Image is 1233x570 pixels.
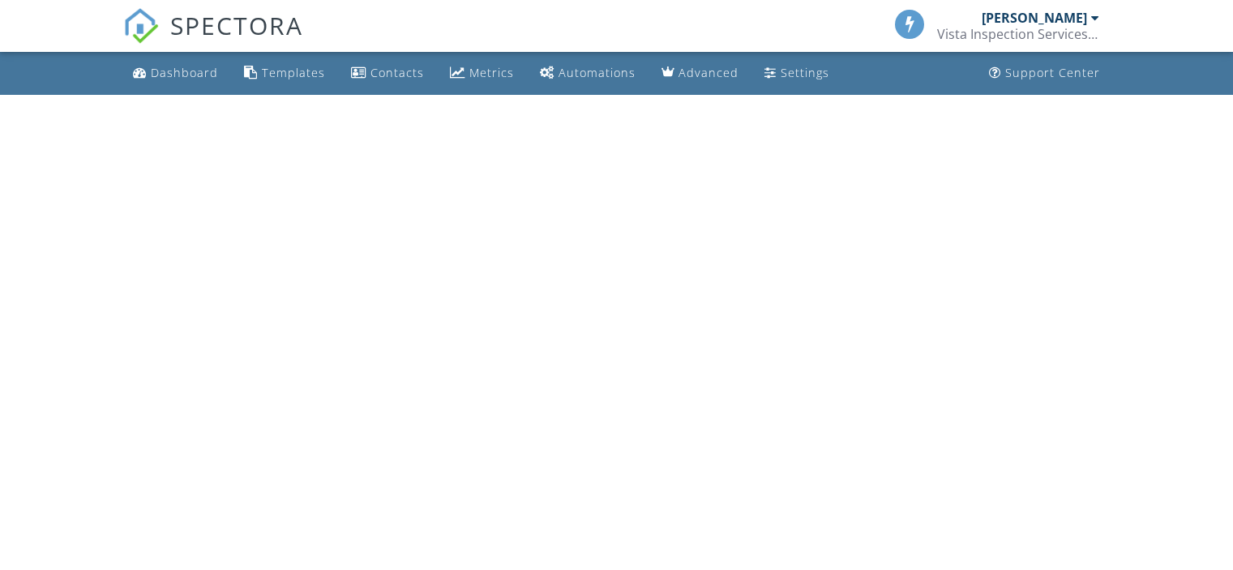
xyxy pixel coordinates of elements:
[345,58,430,88] a: Contacts
[126,58,225,88] a: Dashboard
[559,65,636,80] div: Automations
[151,65,218,80] div: Dashboard
[443,58,520,88] a: Metrics
[170,8,303,42] span: SPECTORA
[758,58,836,88] a: Settings
[238,58,332,88] a: Templates
[937,26,1099,42] div: Vista Inspection Services LLC
[1005,65,1100,80] div: Support Center
[123,22,303,56] a: SPECTORA
[655,58,745,88] a: Advanced
[983,58,1107,88] a: Support Center
[982,10,1087,26] div: [PERSON_NAME]
[370,65,424,80] div: Contacts
[533,58,642,88] a: Automations (Basic)
[679,65,739,80] div: Advanced
[469,65,514,80] div: Metrics
[781,65,829,80] div: Settings
[123,8,159,44] img: The Best Home Inspection Software - Spectora
[262,65,325,80] div: Templates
